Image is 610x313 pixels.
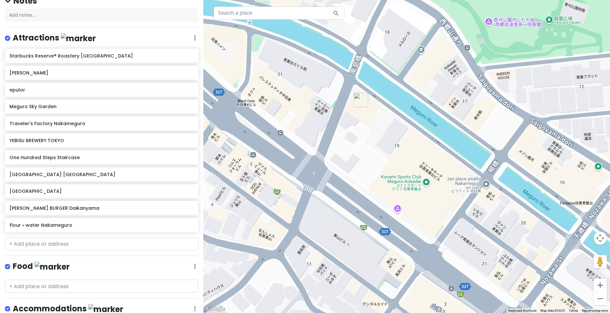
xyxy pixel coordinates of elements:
button: Zoom out [594,292,607,305]
h6: YEBISU BREWERY TOKYO [9,138,194,143]
h6: [PERSON_NAME] BURGER Daikanyama [9,205,194,211]
input: + Add place or address [5,280,198,293]
span: Map data ©2025 [540,309,565,312]
button: Zoom in [594,279,607,292]
a: Open this area in Google Maps (opens a new window) [205,305,227,313]
a: Report a map error [582,309,608,312]
button: Drag Pegman onto the map to open Street View [594,255,607,268]
h6: epulor [9,87,194,93]
img: marker [61,33,96,43]
button: Map camera controls [594,232,607,245]
h6: Starbucks Reserve® Roastery [GEOGRAPHIC_DATA] [9,53,194,59]
h6: flour＋water Nakameguro [9,222,194,228]
input: Search a place [214,7,345,20]
a: Terms (opens in new tab) [569,309,578,312]
h6: One Hundred Steps Staircase [9,155,194,160]
h4: Food [13,261,70,272]
img: Google [205,305,227,313]
h4: Attractions [13,33,96,43]
div: Starbucks Reserve® Roastery Tokyo [354,93,368,107]
h6: [GEOGRAPHIC_DATA] [GEOGRAPHIC_DATA] [9,172,194,177]
h6: [PERSON_NAME] [9,70,194,76]
img: marker [35,262,70,272]
h6: Traveler's Factory Nakameguro [9,121,194,126]
button: Keyboard shortcuts [508,308,536,313]
div: Add notes... [5,8,198,22]
h6: Meguro Sky Garden [9,104,194,109]
input: + Add place or address [5,238,198,251]
h6: [GEOGRAPHIC_DATA] [9,188,194,194]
